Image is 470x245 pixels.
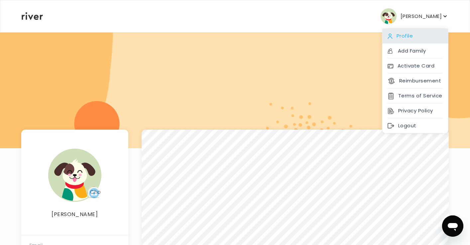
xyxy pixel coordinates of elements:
div: Profile [382,29,448,44]
div: Logout [382,118,448,133]
button: Reimbursement [388,76,441,85]
img: user avatar [381,8,397,24]
div: Activate Card [382,59,448,73]
button: user avatar[PERSON_NAME] [381,8,448,24]
p: [PERSON_NAME] [401,12,442,21]
iframe: Button to launch messaging window [442,215,463,237]
div: Add Family [382,44,448,59]
div: Privacy Policy [382,103,448,118]
div: Terms of Service [382,88,448,103]
p: [PERSON_NAME] [22,210,128,219]
img: user avatar [48,149,101,202]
